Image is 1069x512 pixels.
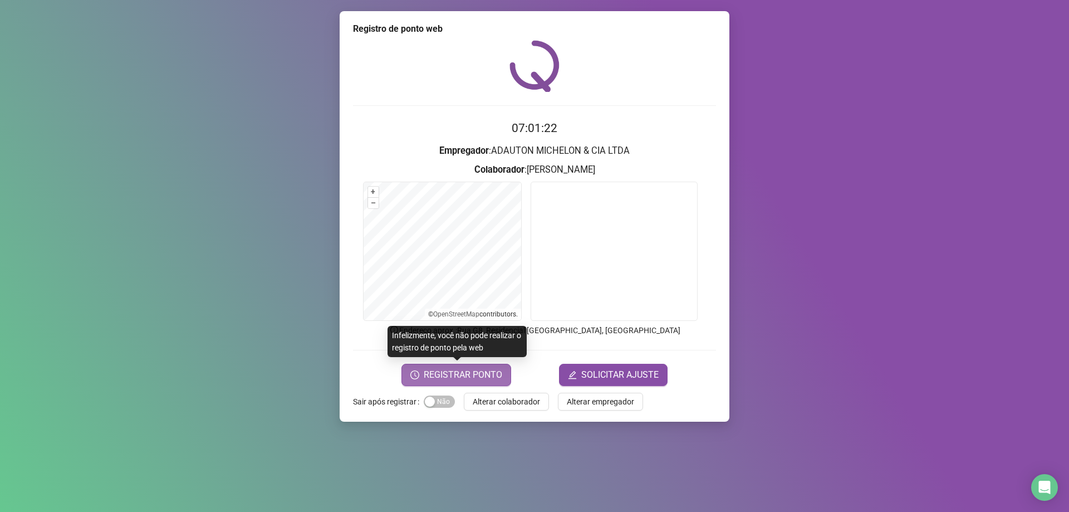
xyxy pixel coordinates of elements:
img: QRPoint [509,40,560,92]
button: Alterar empregador [558,393,643,411]
div: Infelizmente, você não pode realizar o registro de ponto pela web [388,326,527,357]
h3: : [PERSON_NAME] [353,163,716,177]
button: Alterar colaborador [464,393,549,411]
strong: Colaborador [474,164,524,175]
time: 07:01:22 [512,121,557,135]
span: clock-circle [410,370,419,379]
span: Alterar empregador [567,396,634,408]
span: SOLICITAR AJUSTE [581,368,659,382]
button: REGISTRAR PONTO [401,364,511,386]
button: – [368,198,379,208]
label: Sair após registrar [353,393,424,411]
span: edit [568,370,577,379]
div: Open Intercom Messenger [1031,474,1058,501]
button: + [368,187,379,197]
h3: : ADAUTON MICHELON & CIA LTDA [353,144,716,158]
p: Endereço aprox. : Rua G8, Residencial [GEOGRAPHIC_DATA], [GEOGRAPHIC_DATA] [353,324,716,337]
li: © contributors. [428,310,518,318]
strong: Empregador [439,145,489,156]
div: Registro de ponto web [353,22,716,36]
button: editSOLICITAR AJUSTE [559,364,668,386]
span: REGISTRAR PONTO [424,368,502,382]
span: info-circle [389,325,399,335]
span: Alterar colaborador [473,396,540,408]
a: OpenStreetMap [433,310,479,318]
